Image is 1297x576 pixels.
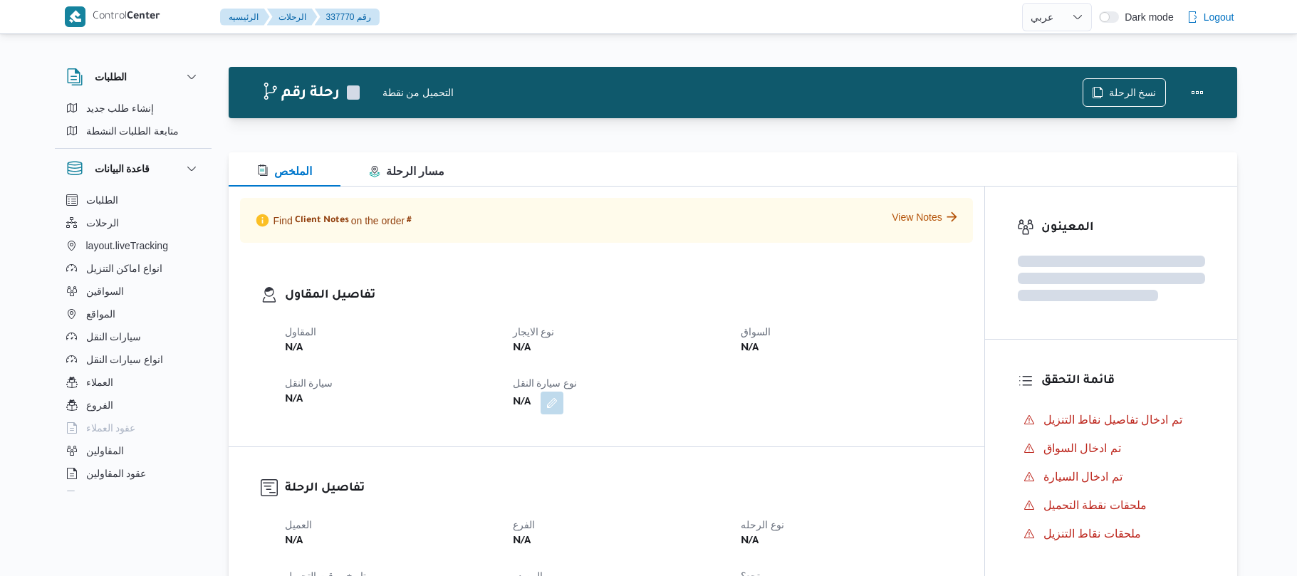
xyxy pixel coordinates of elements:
[61,97,206,120] button: إنشاء طلب جديد
[1043,412,1182,429] span: تم ادخال تفاصيل نفاط التنزيل
[95,68,127,85] h3: الطلبات
[61,462,206,485] button: عقود المقاولين
[1043,468,1122,486] span: تم ادخال السيارة
[1018,466,1205,488] button: تم ادخال السيارة
[86,465,147,482] span: عقود المقاولين
[95,160,150,177] h3: قاعدة البيانات
[127,11,160,23] b: Center
[61,303,206,325] button: المواقع
[1043,440,1121,457] span: تم ادخال السواق
[86,397,113,414] span: الفروع
[55,97,212,148] div: الطلبات
[285,377,333,389] span: سيارة النقل
[61,325,206,348] button: سيارات النقل
[285,286,952,305] h3: تفاصيل المقاول
[220,9,270,26] button: الرئيسيه
[1043,471,1122,483] span: تم ادخال السيارة
[741,326,771,337] span: السواق
[61,485,206,508] button: اجهزة التليفون
[86,214,119,231] span: الرحلات
[86,328,142,345] span: سيارات النقل
[61,439,206,462] button: المقاولين
[1083,78,1166,107] button: نسخ الرحلة
[66,68,200,85] button: الطلبات
[1018,409,1205,431] button: تم ادخال تفاصيل نفاط التنزيل
[261,85,340,103] h2: رحلة رقم
[86,100,155,117] span: إنشاء طلب جديد
[86,305,115,323] span: المواقع
[86,283,124,300] span: السواقين
[257,165,312,177] span: الملخص
[61,120,206,142] button: متابعة الطلبات النشطة
[892,209,962,224] button: View Notes
[65,6,85,27] img: X8yXhbKr1z7QwAAAABJRU5ErkJggg==
[1043,528,1141,540] span: ملحقات نقاط التنزيل
[295,215,349,226] span: Client Notes
[741,519,784,530] span: نوع الرحله
[285,519,312,530] span: العميل
[1043,499,1147,511] span: ملحقات نقطة التحميل
[285,392,303,409] b: N/A
[66,160,200,177] button: قاعدة البيانات
[61,417,206,439] button: عقود العملاء
[1018,437,1205,460] button: تم ادخال السواق
[61,234,206,257] button: layout.liveTracking
[61,211,206,234] button: الرحلات
[1043,525,1141,543] span: ملحقات نقاط التنزيل
[407,215,412,226] span: #
[86,442,124,459] span: المقاولين
[86,351,164,368] span: انواع سيارات النقل
[61,280,206,303] button: السواقين
[382,85,1083,100] div: التحميل من نقطة
[741,340,759,357] b: N/A
[1041,219,1205,238] h3: المعينون
[369,165,444,177] span: مسار الرحلة
[1041,372,1205,391] h3: قائمة التحقق
[513,326,555,337] span: نوع الايجار
[1018,494,1205,517] button: ملحقات نقطة التحميل
[285,340,303,357] b: N/A
[1018,523,1205,545] button: ملحقات نقاط التنزيل
[315,9,380,26] button: 337770 رقم
[86,374,113,391] span: العملاء
[55,189,212,497] div: قاعدة البيانات
[86,260,163,277] span: انواع اماكن التنزيل
[285,533,303,550] b: N/A
[267,9,318,26] button: الرحلات
[61,189,206,211] button: الطلبات
[1181,3,1240,31] button: Logout
[513,340,531,357] b: N/A
[513,394,531,412] b: N/A
[61,257,206,280] button: انواع اماكن التنزيل
[86,192,118,209] span: الطلبات
[86,419,136,436] span: عقود العملاء
[251,209,415,231] p: Find on the order
[1183,78,1212,107] button: Actions
[61,394,206,417] button: الفروع
[285,326,316,337] span: المقاول
[513,377,578,389] span: نوع سيارة النقل
[1043,497,1147,514] span: ملحقات نقطة التحميل
[1109,84,1157,101] span: نسخ الرحلة
[1043,442,1121,454] span: تم ادخال السواق
[285,479,952,498] h3: تفاصيل الرحلة
[1119,11,1173,23] span: Dark mode
[86,122,179,140] span: متابعة الطلبات النشطة
[86,237,168,254] span: layout.liveTracking
[61,371,206,394] button: العملاء
[513,519,535,530] span: الفرع
[513,533,531,550] b: N/A
[86,488,145,505] span: اجهزة التليفون
[1204,9,1234,26] span: Logout
[1043,414,1182,426] span: تم ادخال تفاصيل نفاط التنزيل
[61,348,206,371] button: انواع سيارات النقل
[741,533,759,550] b: N/A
